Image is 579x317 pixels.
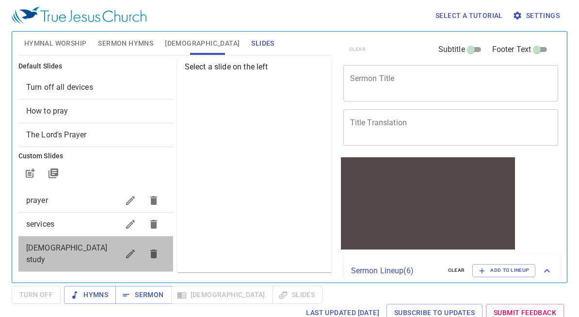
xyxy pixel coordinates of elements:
span: Slides [251,37,274,50]
h6: Custom Slides [18,151,173,162]
button: Add to Lineup [472,264,535,277]
div: How to pray [18,100,173,123]
span: [object Object] [26,83,93,92]
div: services [18,213,173,236]
img: True Jesus Church [12,7,146,24]
h6: Default Slides [18,61,173,72]
div: Turn off all devices [18,76,173,99]
span: Select a tutorial [435,10,503,22]
span: Footer Text [492,44,531,55]
span: services [26,219,54,229]
button: clear [442,265,471,276]
span: prayer [26,196,48,205]
span: [object Object] [26,130,87,139]
span: Sermon [123,289,163,301]
button: Hymns [64,286,116,304]
span: Add to Lineup [479,266,529,275]
div: prayer [18,189,173,212]
span: Settings [515,10,560,22]
span: Subtitle [438,44,465,55]
div: [DEMOGRAPHIC_DATA] study [18,236,173,271]
span: clear [448,266,465,275]
span: bible study [26,243,108,264]
div: The Lord's Prayer [18,123,173,147]
span: [DEMOGRAPHIC_DATA] [165,37,240,50]
button: Settings [511,7,563,25]
span: [object Object] [26,106,68,116]
button: Select a tutorial [432,7,507,25]
span: Hymns [72,289,108,301]
p: Select a slide on the left [185,61,328,73]
iframe: from-child [339,156,516,251]
button: Sermon [115,286,171,304]
p: Sermon Lineup ( 6 ) [351,265,440,277]
div: Sermon Lineup(6)clearAdd to Lineup [343,254,561,286]
span: Sermon Hymns [98,37,153,50]
span: Hymnal Worship [24,37,87,50]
